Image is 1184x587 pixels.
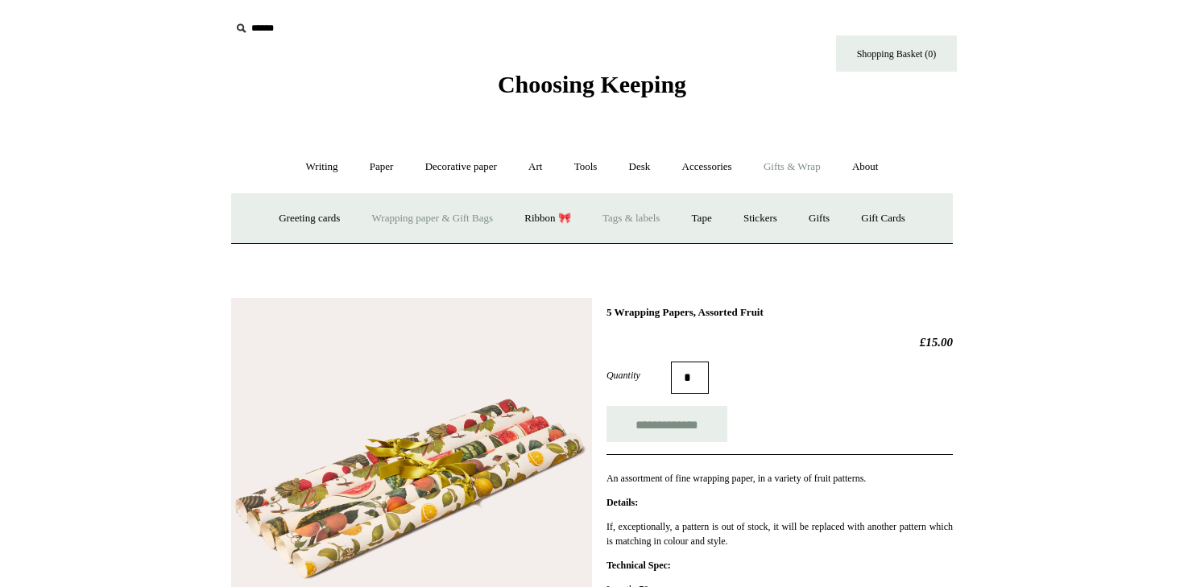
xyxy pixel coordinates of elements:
a: Tags & labels [588,197,674,240]
span: Choosing Keeping [498,71,686,97]
p: If, exceptionally, a pattern is out of stock, it will be replaced with another pattern which is m... [606,519,953,548]
h2: £15.00 [606,335,953,349]
strong: Details: [606,497,638,508]
a: Accessories [668,146,747,188]
a: Gift Cards [847,197,920,240]
strong: Technical Spec: [606,560,671,571]
a: Gifts & Wrap [749,146,835,188]
a: Writing [292,146,353,188]
a: Wrapping paper & Gift Bags [358,197,507,240]
a: Choosing Keeping [498,84,686,95]
a: Art [514,146,557,188]
a: Gifts [794,197,844,240]
a: Desk [615,146,665,188]
a: Stickers [729,197,792,240]
a: Paper [355,146,408,188]
h1: 5 Wrapping Papers, Assorted Fruit [606,306,953,319]
a: Tools [560,146,612,188]
a: Ribbon 🎀 [510,197,586,240]
a: Shopping Basket (0) [836,35,957,72]
label: Quantity [606,368,671,382]
a: About [838,146,893,188]
a: Greeting cards [264,197,354,240]
a: Tape [677,197,727,240]
p: An assortment of fine wrapping paper, in a variety of fruit patterns. [606,471,953,486]
a: Decorative paper [411,146,511,188]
